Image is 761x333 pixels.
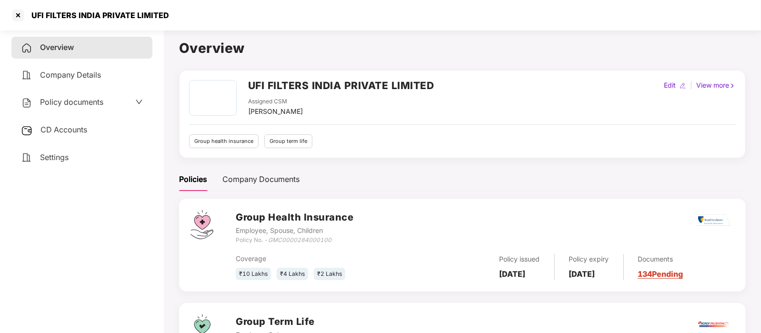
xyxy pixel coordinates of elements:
img: rsi.png [697,214,731,226]
b: [DATE] [569,269,595,279]
div: ₹2 Lakhs [314,268,345,281]
a: 134 Pending [638,269,683,279]
h1: Overview [179,38,746,59]
div: Group term life [264,134,312,148]
div: Edit [662,80,678,91]
div: ₹4 Lakhs [277,268,308,281]
div: Group health insurance [189,134,259,148]
img: rightIcon [729,82,736,89]
div: Coverage [236,253,402,264]
div: Assigned CSM [248,97,303,106]
div: Policy expiry [569,254,609,264]
i: GMC0000284000100 [268,236,331,243]
span: Policy documents [40,97,103,107]
b: [DATE] [500,269,526,279]
img: svg+xml;base64,PHN2ZyB4bWxucz0iaHR0cDovL3d3dy53My5vcmcvMjAwMC9zdmciIHdpZHRoPSI0Ny43MTQiIGhlaWdodD... [190,210,213,239]
img: svg+xml;base64,PHN2ZyB4bWxucz0iaHR0cDovL3d3dy53My5vcmcvMjAwMC9zdmciIHdpZHRoPSIyNCIgaGVpZ2h0PSIyNC... [21,97,32,109]
img: editIcon [680,82,686,89]
div: | [688,80,694,91]
img: svg+xml;base64,PHN2ZyB3aWR0aD0iMjUiIGhlaWdodD0iMjQiIHZpZXdCb3g9IjAgMCAyNSAyNCIgZmlsbD0ibm9uZSIgeG... [21,125,33,136]
div: Policy issued [500,254,540,264]
h3: Group Term Life [236,314,315,329]
span: down [135,98,143,106]
div: Company Documents [222,173,300,185]
span: Overview [40,42,74,52]
img: svg+xml;base64,PHN2ZyB4bWxucz0iaHR0cDovL3d3dy53My5vcmcvMjAwMC9zdmciIHdpZHRoPSIyNCIgaGVpZ2h0PSIyNC... [21,42,32,54]
div: Policies [179,173,207,185]
img: svg+xml;base64,PHN2ZyB4bWxucz0iaHR0cDovL3d3dy53My5vcmcvMjAwMC9zdmciIHdpZHRoPSIyNCIgaGVpZ2h0PSIyNC... [21,70,32,81]
img: svg+xml;base64,PHN2ZyB4bWxucz0iaHR0cDovL3d3dy53My5vcmcvMjAwMC9zdmciIHdpZHRoPSIyNCIgaGVpZ2h0PSIyNC... [21,152,32,163]
h3: Group Health Insurance [236,210,353,225]
div: ₹10 Lakhs [236,268,271,281]
span: CD Accounts [40,125,87,134]
div: UFI FILTERS INDIA PRIVATE LIMITED [26,10,169,20]
span: Settings [40,152,69,162]
div: Documents [638,254,683,264]
div: [PERSON_NAME] [248,106,303,117]
div: Policy No. - [236,236,353,245]
div: Employee, Spouse, Children [236,225,353,236]
span: Company Details [40,70,101,80]
div: View more [694,80,738,91]
h2: UFI FILTERS INDIA PRIVATE LIMITED [248,78,434,93]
